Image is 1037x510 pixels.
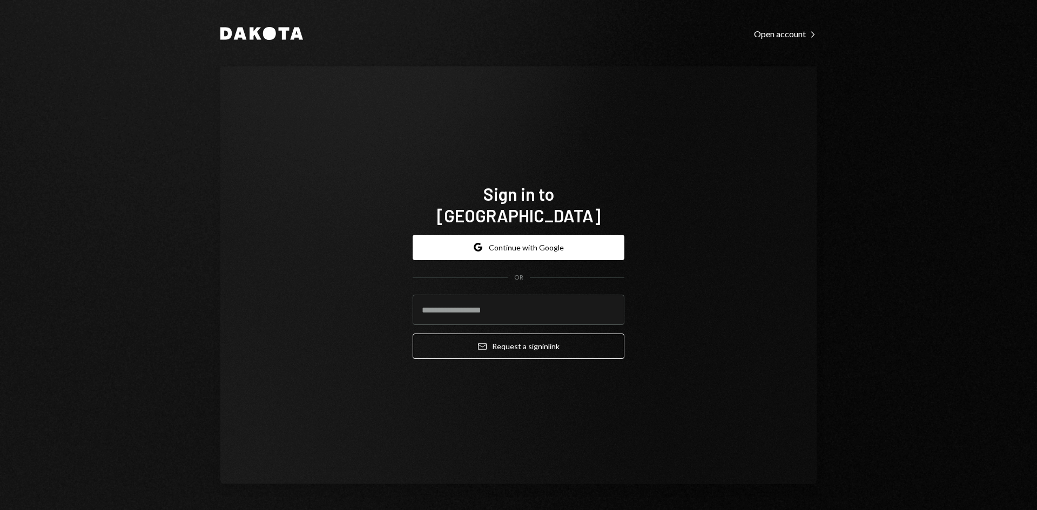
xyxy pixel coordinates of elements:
div: OR [514,273,523,282]
button: Request a signinlink [413,334,624,359]
button: Continue with Google [413,235,624,260]
div: Open account [754,29,817,39]
a: Open account [754,28,817,39]
h1: Sign in to [GEOGRAPHIC_DATA] [413,183,624,226]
